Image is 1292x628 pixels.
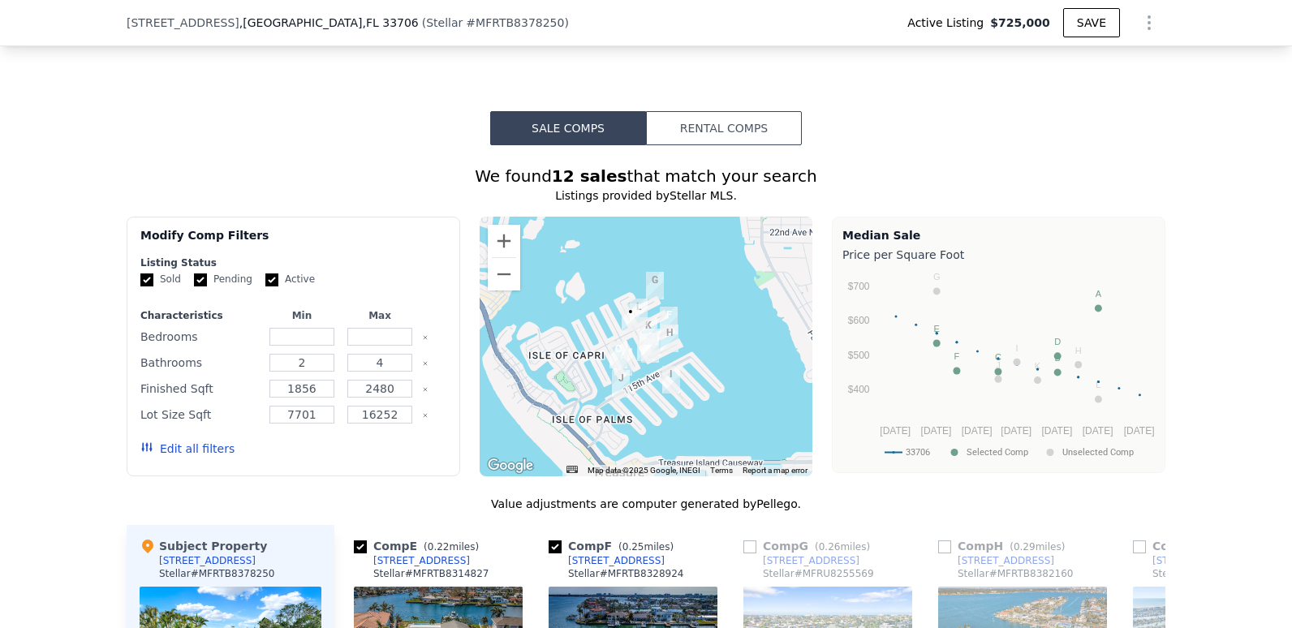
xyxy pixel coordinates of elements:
button: Clear [422,412,429,419]
div: 680 Capri Blvd [622,303,640,331]
button: Keyboard shortcuts [566,466,578,473]
span: , FL 33706 [362,16,418,29]
text: [DATE] [962,425,993,437]
span: Stellar [426,16,463,29]
div: Bathrooms [140,351,260,374]
text: [DATE] [1083,425,1113,437]
span: 0.22 [428,541,450,553]
div: Stellar # MFRU8255569 [763,567,874,580]
span: [STREET_ADDRESS] [127,15,239,31]
text: I [1015,343,1018,353]
div: Modify Comp Filters [140,227,446,256]
div: Comp I [1133,538,1261,554]
text: Selected Comp [967,447,1028,458]
a: [STREET_ADDRESS] [743,554,859,567]
text: 33706 [906,447,930,458]
button: Zoom out [488,258,520,290]
button: Show Options [1133,6,1165,39]
div: Stellar # MFRTB8336171 [1152,567,1268,580]
div: Value adjustments are computer generated by Pellego . [127,496,1165,512]
text: L [1096,380,1100,389]
text: $500 [848,350,870,361]
button: Clear [422,334,429,341]
text: J [996,360,1001,370]
span: $725,000 [990,15,1050,31]
svg: A chart. [842,266,1155,469]
text: E [934,324,940,333]
div: 840 123rd Ave [646,272,664,299]
button: Clear [422,386,429,393]
input: Active [265,273,278,286]
text: [DATE] [1124,425,1155,437]
div: Stellar # MFRTB8314827 [373,567,489,580]
text: A [1096,289,1102,299]
text: [DATE] [1001,425,1031,437]
label: Pending [194,273,252,286]
div: Characteristics [140,309,260,322]
div: ( ) [422,15,569,31]
text: Unselected Comp [1062,447,1134,458]
div: [STREET_ADDRESS] [763,554,859,567]
button: Sale Comps [490,111,646,145]
text: $700 [848,281,870,292]
div: Lot Size Sqft [140,403,260,426]
text: $600 [848,315,870,326]
div: Bedrooms [140,325,260,348]
input: Sold [140,273,153,286]
text: D [1054,337,1061,346]
div: Min [266,309,338,322]
text: F [954,351,960,361]
div: 795 116th Ave [661,325,678,352]
div: 11650 7th St E [637,333,655,361]
label: Sold [140,273,181,286]
text: C [995,352,1001,362]
div: 11280 7th St E [662,366,680,394]
button: SAVE [1063,8,1120,37]
div: We found that match your search [127,165,1165,187]
span: ( miles) [417,541,485,553]
input: Pending [194,273,207,286]
text: K [1035,361,1041,371]
span: ( miles) [1003,541,1071,553]
div: 725 119th Ave [640,317,657,345]
text: [DATE] [921,425,952,437]
div: Stellar # MFRTB8378250 [159,567,274,580]
div: Comp H [938,538,1071,554]
button: Zoom in [488,225,520,257]
text: H [1075,346,1082,355]
span: Active Listing [907,15,990,31]
button: Rental Comps [646,111,802,145]
span: , [GEOGRAPHIC_DATA] [239,15,419,31]
span: ( miles) [808,541,876,553]
div: [STREET_ADDRESS] [373,554,470,567]
div: 835 119th Ave [660,307,678,334]
span: ( miles) [612,541,680,553]
div: 11755 5th St E [609,341,627,368]
a: [STREET_ADDRESS] [549,554,665,567]
div: Comp E [354,538,485,554]
div: 11625 5th St E [614,348,632,376]
div: Listing Status [140,256,446,269]
text: B [1054,353,1060,363]
div: [STREET_ADDRESS] [1152,554,1249,567]
div: Price per Square Foot [842,243,1155,266]
text: G [933,272,941,282]
div: Stellar # MFRTB8328924 [568,567,683,580]
span: Map data ©2025 Google, INEGI [588,466,700,475]
a: [STREET_ADDRESS] [354,554,470,567]
label: Active [265,273,315,286]
span: 0.29 [1014,541,1036,553]
button: Edit all filters [140,441,235,457]
span: # MFRTB8378250 [466,16,564,29]
div: Comp F [549,538,680,554]
span: 0.25 [622,541,644,553]
div: [STREET_ADDRESS] [568,554,665,567]
div: 445 115th Ave [612,370,630,398]
div: Subject Property [140,538,267,554]
div: Max [344,309,416,322]
div: Comp G [743,538,876,554]
div: Median Sale [842,227,1155,243]
text: $400 [848,384,870,395]
div: Listings provided by Stellar MLS . [127,187,1165,204]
